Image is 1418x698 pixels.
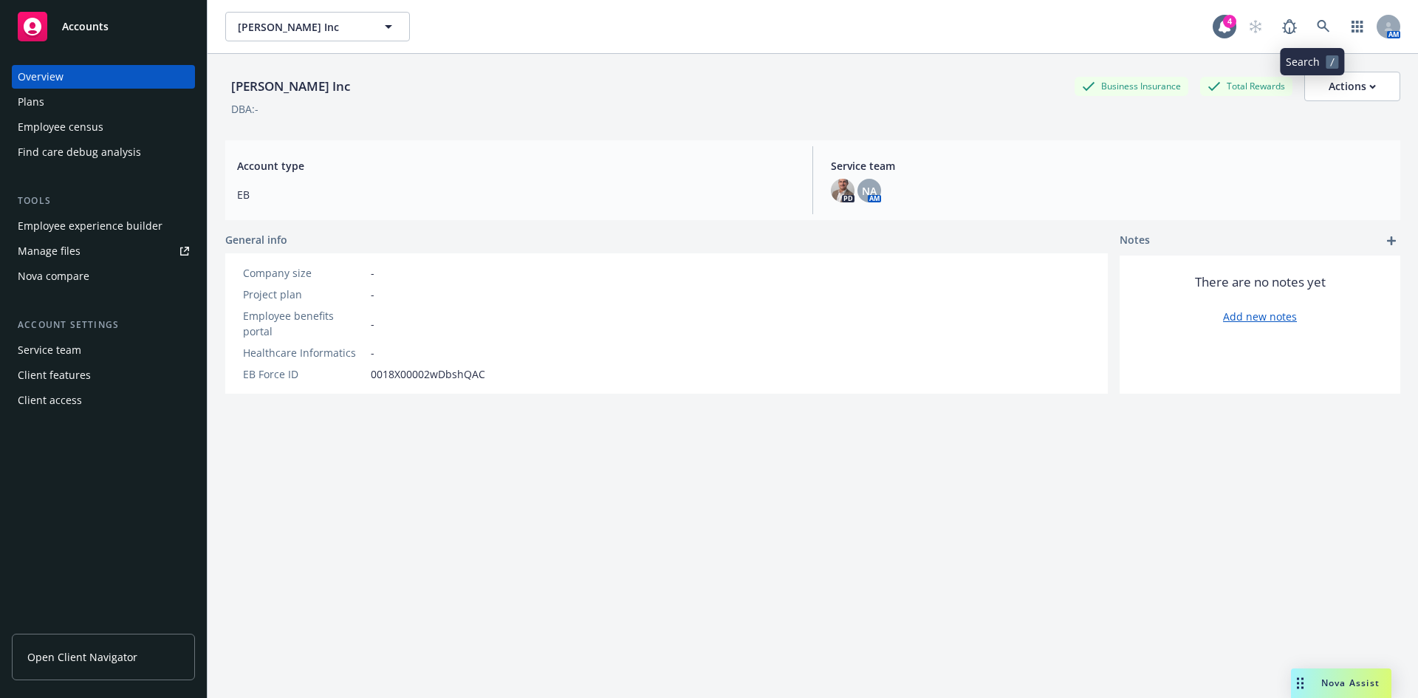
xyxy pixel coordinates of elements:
span: - [371,345,374,360]
div: Business Insurance [1075,77,1188,95]
div: Tools [12,194,195,208]
a: Search [1309,12,1338,41]
span: - [371,287,374,302]
div: Client features [18,363,91,387]
div: Client access [18,389,82,412]
div: Project plan [243,287,365,302]
div: Nova compare [18,264,89,288]
a: add [1383,232,1400,250]
a: Add new notes [1223,309,1297,324]
span: Nova Assist [1321,677,1380,689]
div: Account settings [12,318,195,332]
span: There are no notes yet [1195,273,1326,291]
a: Client features [12,363,195,387]
span: 0018X00002wDbshQAC [371,366,485,382]
div: Employee census [18,115,103,139]
div: Employee experience builder [18,214,162,238]
a: Find care debug analysis [12,140,195,164]
a: Client access [12,389,195,412]
button: [PERSON_NAME] Inc [225,12,410,41]
div: Drag to move [1291,668,1309,698]
div: Actions [1329,72,1376,100]
a: Employee census [12,115,195,139]
img: photo [831,179,854,202]
span: Open Client Navigator [27,649,137,665]
div: Total Rewards [1200,77,1292,95]
button: Nova Assist [1291,668,1391,698]
span: Accounts [62,21,109,32]
span: General info [225,232,287,247]
div: 4 [1223,15,1236,28]
span: EB [237,187,795,202]
div: Manage files [18,239,81,263]
a: Manage files [12,239,195,263]
a: Start snowing [1241,12,1270,41]
a: Plans [12,90,195,114]
div: Overview [18,65,64,89]
span: NA [862,183,877,199]
a: Switch app [1343,12,1372,41]
a: Employee experience builder [12,214,195,238]
div: Healthcare Informatics [243,345,365,360]
span: Service team [831,158,1388,174]
div: Find care debug analysis [18,140,141,164]
span: Account type [237,158,795,174]
div: EB Force ID [243,366,365,382]
div: DBA: - [231,101,258,117]
div: Company size [243,265,365,281]
span: - [371,265,374,281]
a: Report a Bug [1275,12,1304,41]
a: Nova compare [12,264,195,288]
a: Service team [12,338,195,362]
span: Notes [1120,232,1150,250]
span: [PERSON_NAME] Inc [238,19,366,35]
div: Employee benefits portal [243,308,365,339]
a: Overview [12,65,195,89]
div: [PERSON_NAME] Inc [225,77,356,96]
span: - [371,316,374,332]
button: Actions [1304,72,1400,101]
div: Service team [18,338,81,362]
div: Plans [18,90,44,114]
a: Accounts [12,6,195,47]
